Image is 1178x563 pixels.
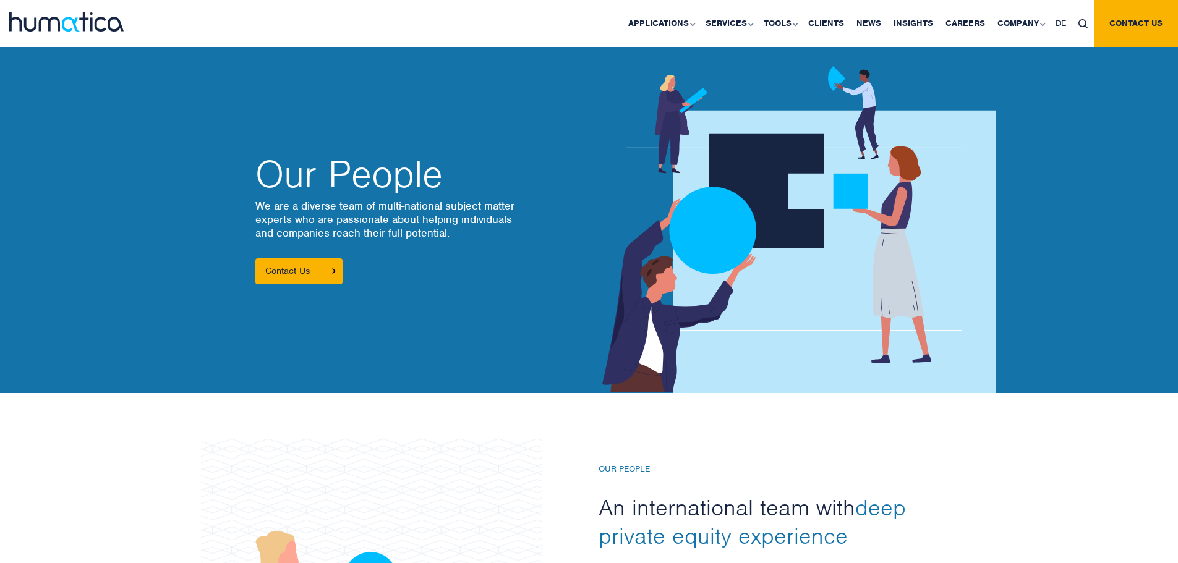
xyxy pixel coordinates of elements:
[255,199,577,240] p: We are a diverse team of multi-national subject matter experts who are passionate about helping i...
[332,268,336,274] img: arrowicon
[1078,19,1088,28] img: search_icon
[599,493,906,550] span: deep private equity experience
[255,258,343,284] a: Contact Us
[599,464,933,475] h6: Our People
[9,12,124,32] img: logo
[570,66,996,393] img: about_banner1
[599,493,933,550] h2: An international team with
[1056,18,1066,28] span: DE
[255,156,577,193] h2: Our People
